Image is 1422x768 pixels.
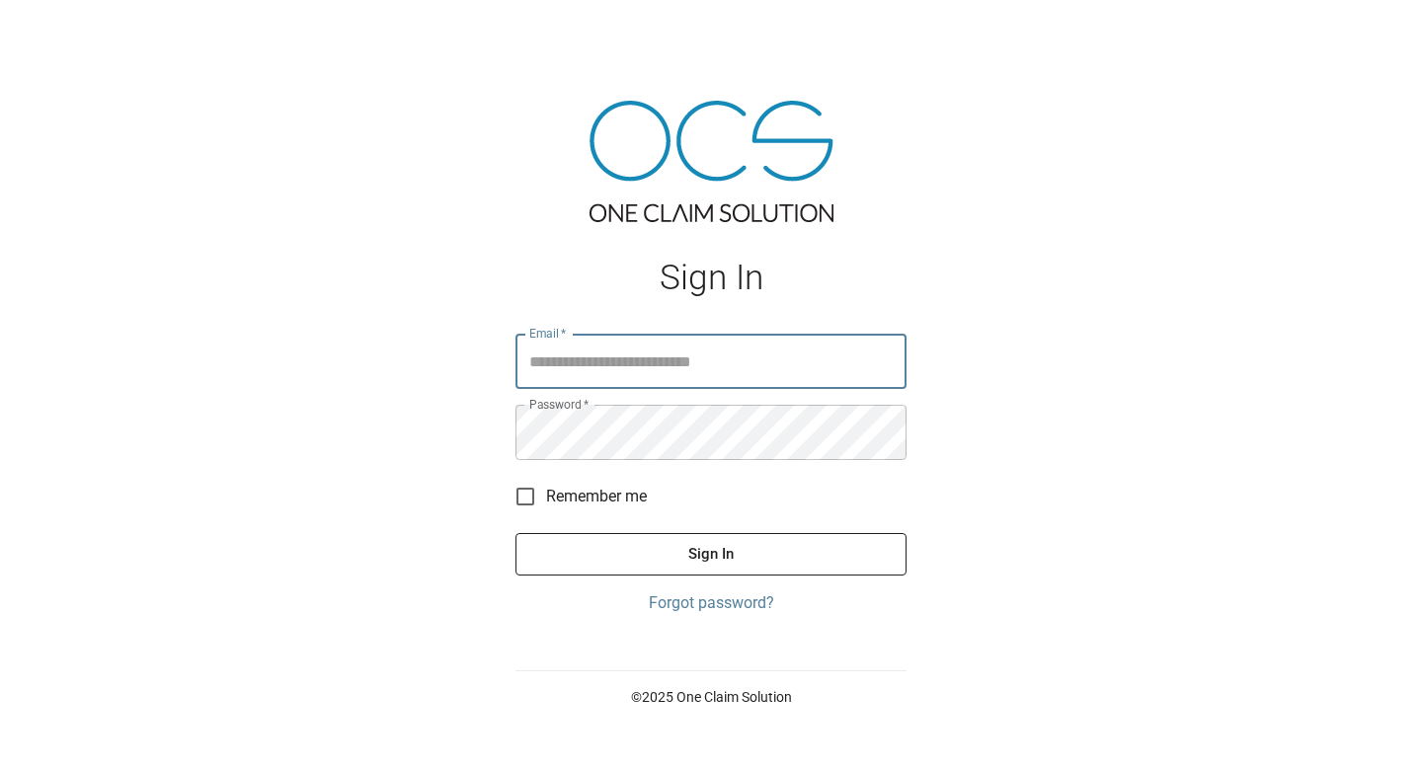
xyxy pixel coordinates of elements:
button: Sign In [515,533,907,575]
img: ocs-logo-tra.png [590,101,833,222]
span: Remember me [546,485,647,508]
label: Password [529,396,589,413]
img: ocs-logo-white-transparent.png [24,12,103,51]
label: Email [529,325,567,342]
h1: Sign In [515,258,907,298]
p: © 2025 One Claim Solution [515,687,907,707]
a: Forgot password? [515,591,907,615]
